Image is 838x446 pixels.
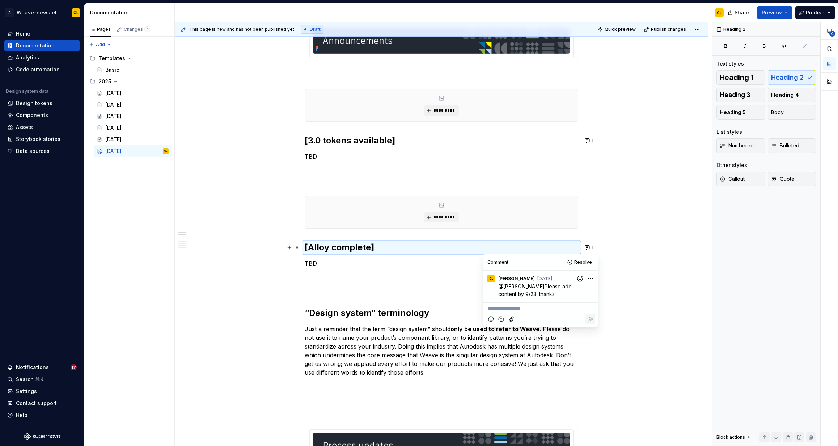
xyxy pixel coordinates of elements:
p: Just a reminder that the term “design system” should . Please do not use it to name your product’... [305,325,578,377]
div: [DATE] [105,147,122,155]
div: Weave-newsletter [17,9,63,16]
div: Home [16,30,30,37]
button: Attach files [507,314,517,324]
div: Design system data [6,88,48,94]
span: Heading 3 [720,91,750,99]
button: Publish [795,6,835,19]
div: Pages [90,26,111,32]
h2: “Design system” terminology [305,307,578,319]
div: 2025 [98,78,111,85]
button: Mention someone [486,314,496,324]
div: Components [16,112,48,119]
button: Numbered [716,138,765,153]
div: [DATE] [105,89,122,97]
button: Heading 5 [716,105,765,120]
div: Text styles [716,60,744,67]
button: Resolve [565,257,595,267]
a: [DATE]CL [94,145,172,157]
span: Numbered [720,142,754,149]
div: [DATE] [105,113,122,120]
div: Comment [487,259,508,265]
span: Preview [762,9,782,16]
span: 1 [592,138,593,143]
button: Heading 4 [768,88,816,102]
div: [DATE] [105,101,122,108]
div: Help [16,412,27,419]
div: A [5,8,14,17]
div: Block actions [716,432,752,442]
div: CL [717,10,722,16]
button: Bulleted [768,138,816,153]
a: Basic [94,64,172,76]
span: Publish changes [651,26,686,32]
button: Add reaction [575,274,585,283]
button: 1 [583,136,597,146]
div: Assets [16,124,33,131]
p: TBD [305,259,578,268]
span: 1 [144,26,150,32]
span: Body [771,109,784,116]
button: Share [724,6,754,19]
button: Callout [716,172,765,186]
div: Contact support [16,400,57,407]
a: Assets [4,121,80,133]
a: Documentation [4,40,80,51]
div: CL [489,276,493,282]
div: Documentation [90,9,172,16]
div: [DATE] [105,124,122,132]
a: Settings [4,385,80,397]
span: Heading 1 [720,74,754,81]
span: This page is new and has not been published yet. [189,26,295,32]
button: Quote [768,172,816,186]
a: Storybook stories [4,133,80,145]
div: Templates [87,53,172,64]
span: Heading 4 [771,91,799,99]
button: Search ⌘K [4,374,80,385]
button: Body [768,105,816,120]
div: Block actions [716,434,745,440]
a: Design tokens [4,97,80,109]
button: Contact support [4,397,80,409]
a: [DATE] [94,87,172,99]
div: Templates [98,55,125,62]
span: 17 [71,364,77,370]
span: @ [498,283,545,289]
div: CL [164,147,167,155]
button: Publish changes [642,24,689,34]
span: Please add content by 9/23, thanks! [498,283,573,297]
a: Components [4,109,80,121]
div: Other styles [716,162,747,169]
span: Callout [720,175,745,183]
a: Data sources [4,145,80,157]
p: TBD [305,152,578,161]
svg: Supernova Logo [24,433,60,440]
a: [DATE] [94,122,172,134]
div: Documentation [16,42,55,49]
span: Draft [310,26,321,32]
div: 2025 [87,76,172,87]
div: Changes [124,26,150,32]
span: Publish [806,9,825,16]
span: Share [735,9,749,16]
div: List styles [716,128,742,136]
div: Design tokens [16,100,52,107]
button: Add [87,39,114,50]
button: Quick preview [596,24,639,34]
button: More [585,274,595,283]
a: Code automation [4,64,80,75]
button: Heading 1 [716,70,765,85]
span: [PERSON_NAME] [503,283,545,289]
span: Bulleted [771,142,799,149]
span: Quote [771,175,795,183]
a: Analytics [4,52,80,63]
h2: [3.0 tokens available] [305,135,578,146]
span: 4 [829,31,835,37]
span: Add [96,42,105,47]
div: [DATE] [105,136,122,143]
div: Search ⌘K [16,376,43,383]
div: Data sources [16,147,50,155]
div: Storybook stories [16,136,60,143]
div: Analytics [16,54,39,61]
div: Basic [105,66,119,74]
